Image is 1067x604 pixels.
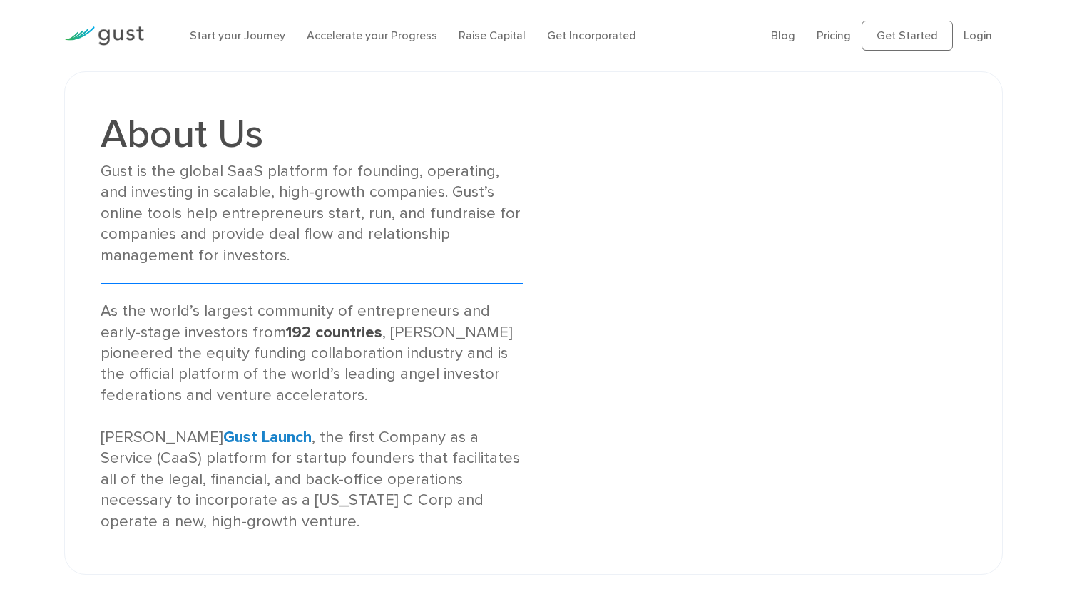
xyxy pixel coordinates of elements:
[862,21,953,51] a: Get Started
[101,301,523,532] div: As the world’s largest community of entrepreneurs and early-stage investors from , [PERSON_NAME] ...
[101,161,523,266] div: Gust is the global SaaS platform for founding, operating, and investing in scalable, high-growth ...
[817,29,851,42] a: Pricing
[459,29,526,42] a: Raise Capital
[547,29,636,42] a: Get Incorporated
[223,428,312,446] a: Gust Launch
[64,26,144,46] img: Gust Logo
[771,29,795,42] a: Blog
[307,29,437,42] a: Accelerate your Progress
[286,323,382,342] strong: 192 countries
[190,29,285,42] a: Start your Journey
[101,114,523,154] h1: About Us
[964,29,992,42] a: Login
